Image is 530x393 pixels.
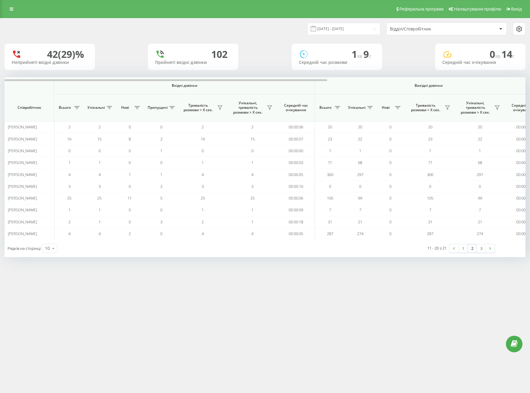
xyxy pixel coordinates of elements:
[428,219,432,225] span: 31
[148,105,168,110] span: Пропущені
[327,172,333,177] span: 300
[8,124,37,130] span: [PERSON_NAME]
[389,219,391,225] span: 0
[68,184,71,189] span: 3
[277,181,315,192] td: 00:00:16
[155,60,231,65] div: Прийняті вхідні дзвінки
[45,245,50,251] div: 10
[160,136,162,142] span: 2
[478,124,482,130] span: 20
[181,103,215,112] span: Тривалість розмови > Х сек.
[202,184,204,189] span: 3
[8,207,37,212] span: [PERSON_NAME]
[352,48,363,61] span: 1
[501,48,515,61] span: 14
[477,231,483,236] span: 274
[512,53,515,59] span: c
[389,136,391,142] span: 0
[390,27,462,32] div: Відділ/Співробітник
[160,184,162,189] span: 2
[359,148,361,153] span: 1
[8,136,37,142] span: [PERSON_NAME]
[479,184,481,189] span: 0
[277,216,315,228] td: 00:00:18
[318,105,333,110] span: Всього
[358,195,362,201] span: 99
[160,124,162,130] span: 0
[68,219,71,225] span: 2
[201,136,205,142] span: 16
[99,184,101,189] span: 3
[358,136,362,142] span: 22
[201,195,205,201] span: 25
[459,244,468,253] a: 1
[329,207,331,212] span: 7
[389,124,391,130] span: 0
[327,195,333,201] span: 105
[408,103,443,112] span: Тривалість розмови > Х сек.
[429,148,431,153] span: 1
[357,53,363,59] span: хв
[359,184,361,189] span: 0
[67,136,71,142] span: 16
[97,195,102,201] span: 25
[127,195,132,201] span: 11
[99,148,101,153] span: 0
[277,145,315,157] td: 00:00:00
[328,136,332,142] span: 23
[70,83,299,88] span: Вхідні дзвінки
[357,172,363,177] span: 297
[251,160,253,165] span: 1
[8,184,37,189] span: [PERSON_NAME]
[118,105,133,110] span: Нові
[511,7,522,11] span: Вихід
[428,160,432,165] span: 71
[442,60,518,65] div: Середній час очікування
[68,124,71,130] span: 2
[250,136,255,142] span: 15
[99,207,101,212] span: 1
[251,172,253,177] span: 4
[160,231,162,236] span: 0
[8,148,37,153] span: [PERSON_NAME]
[202,172,204,177] span: 4
[358,124,362,130] span: 20
[250,195,255,201] span: 25
[495,53,501,59] span: хв
[99,124,101,130] span: 2
[428,136,432,142] span: 23
[202,207,204,212] span: 1
[427,195,433,201] span: 105
[129,184,131,189] span: 0
[479,207,481,212] span: 7
[427,231,433,236] span: 287
[10,105,49,110] span: Співробітник
[389,195,391,201] span: 0
[68,172,71,177] span: 4
[329,184,331,189] span: 0
[477,172,483,177] span: 297
[348,105,365,110] span: Унікальні
[8,195,37,201] span: [PERSON_NAME]
[363,48,371,61] span: 9
[277,133,315,145] td: 00:00:07
[8,246,41,251] span: Рядків на сторінці
[99,160,101,165] span: 1
[68,160,71,165] span: 1
[477,244,486,253] a: 3
[478,160,482,165] span: 68
[277,168,315,180] td: 00:00:05
[231,101,265,115] span: Унікальні, тривалість розмови > Х сек.
[8,160,37,165] span: [PERSON_NAME]
[160,172,162,177] span: 1
[160,219,162,225] span: 3
[211,49,227,60] div: 102
[8,231,37,236] span: [PERSON_NAME]
[251,184,253,189] span: 3
[369,53,371,59] span: c
[327,231,333,236] span: 287
[202,160,204,165] span: 1
[8,219,37,225] span: [PERSON_NAME]
[251,231,253,236] span: 4
[478,219,482,225] span: 21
